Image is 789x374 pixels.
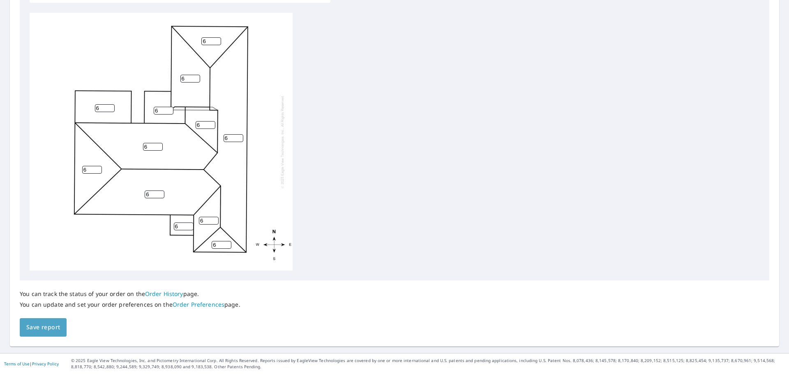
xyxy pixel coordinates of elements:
a: Terms of Use [4,361,30,367]
p: | [4,361,59,366]
a: Order History [145,290,183,298]
p: You can update and set your order preferences on the page. [20,301,240,308]
a: Order Preferences [173,301,224,308]
a: Privacy Policy [32,361,59,367]
span: Save report [26,322,60,333]
p: © 2025 Eagle View Technologies, Inc. and Pictometry International Corp. All Rights Reserved. Repo... [71,358,785,370]
p: You can track the status of your order on the page. [20,290,240,298]
button: Save report [20,318,67,337]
